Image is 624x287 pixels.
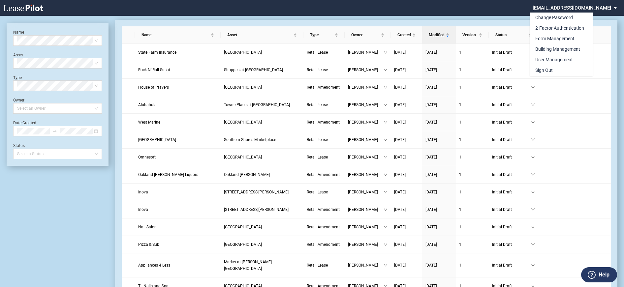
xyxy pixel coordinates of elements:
div: Building Management [535,46,580,53]
div: 2-Factor Authentication [535,25,584,32]
div: Sign Out [535,67,553,74]
div: User Management [535,57,573,63]
div: Change Password [535,14,573,21]
label: Help [599,271,609,279]
button: Help [581,267,617,282]
div: Form Management [535,36,575,42]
